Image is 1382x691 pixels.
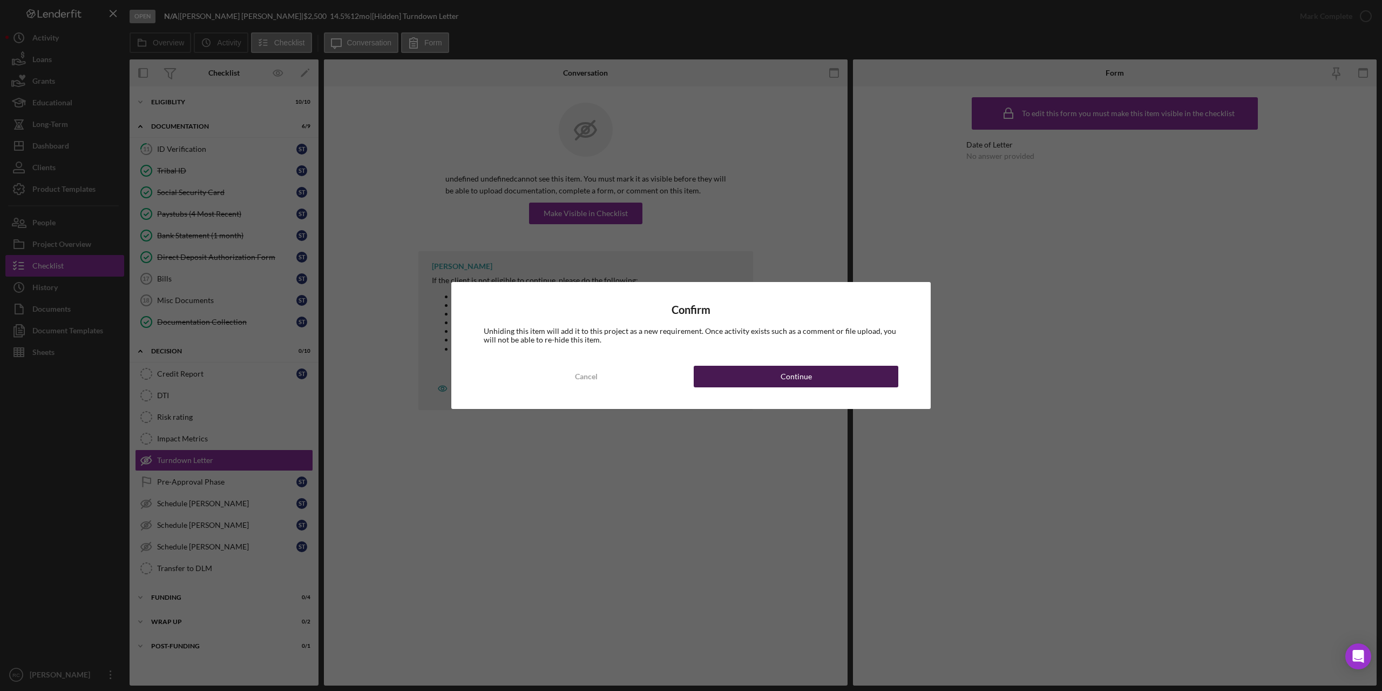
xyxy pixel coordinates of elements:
[694,366,898,387] button: Continue
[1345,643,1371,669] div: Open Intercom Messenger
[484,366,688,387] button: Cancel
[484,327,898,344] div: Unhiding this item will add it to this project as a new requirement. Once activity exists such as...
[781,366,812,387] div: Continue
[575,366,598,387] div: Cancel
[484,304,898,316] h4: Confirm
